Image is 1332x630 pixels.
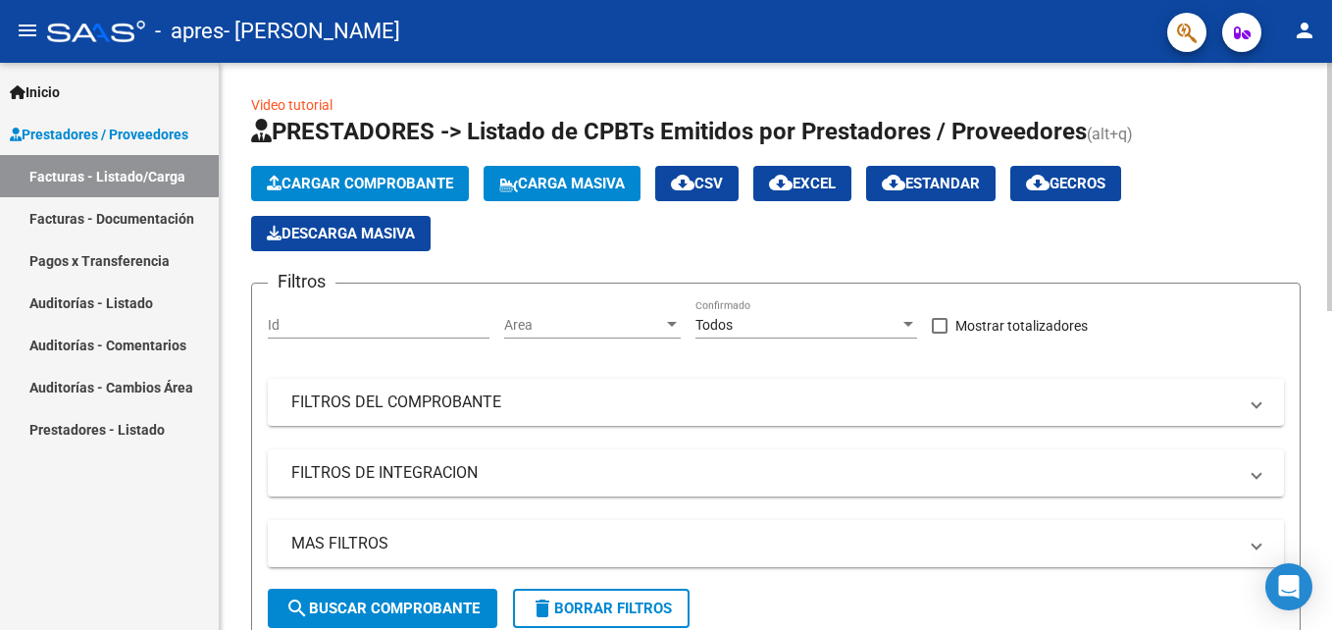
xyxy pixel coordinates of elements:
button: Estandar [866,166,996,201]
h3: Filtros [268,268,335,295]
span: Estandar [882,175,980,192]
button: CSV [655,166,739,201]
span: Gecros [1026,175,1105,192]
span: Mostrar totalizadores [955,314,1088,338]
mat-icon: cloud_download [769,171,793,194]
button: Cargar Comprobante [251,166,469,201]
span: - [PERSON_NAME] [224,10,400,53]
mat-icon: person [1293,19,1316,42]
button: Buscar Comprobante [268,589,497,628]
span: CSV [671,175,723,192]
span: Carga Masiva [499,175,625,192]
span: Inicio [10,81,60,103]
span: PRESTADORES -> Listado de CPBTs Emitidos por Prestadores / Proveedores [251,118,1087,145]
mat-expansion-panel-header: FILTROS DEL COMPROBANTE [268,379,1284,426]
mat-icon: cloud_download [1026,171,1050,194]
mat-panel-title: MAS FILTROS [291,533,1237,554]
button: Borrar Filtros [513,589,690,628]
span: (alt+q) [1087,125,1133,143]
mat-icon: search [285,597,309,620]
span: Prestadores / Proveedores [10,124,188,145]
span: Descarga Masiva [267,225,415,242]
button: EXCEL [753,166,851,201]
div: Open Intercom Messenger [1265,563,1312,610]
mat-icon: cloud_download [882,171,905,194]
mat-panel-title: FILTROS DE INTEGRACION [291,462,1237,484]
a: Video tutorial [251,97,333,113]
span: Buscar Comprobante [285,600,480,617]
span: Todos [695,317,733,333]
app-download-masive: Descarga masiva de comprobantes (adjuntos) [251,216,431,251]
button: Gecros [1010,166,1121,201]
mat-panel-title: FILTROS DEL COMPROBANTE [291,392,1237,413]
span: - apres [155,10,224,53]
mat-expansion-panel-header: MAS FILTROS [268,520,1284,567]
mat-icon: cloud_download [671,171,694,194]
mat-expansion-panel-header: FILTROS DE INTEGRACION [268,449,1284,497]
span: Borrar Filtros [531,600,672,617]
button: Descarga Masiva [251,216,431,251]
span: Cargar Comprobante [267,175,453,192]
button: Carga Masiva [484,166,640,201]
span: Area [504,317,663,334]
span: EXCEL [769,175,836,192]
mat-icon: menu [16,19,39,42]
mat-icon: delete [531,597,554,620]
